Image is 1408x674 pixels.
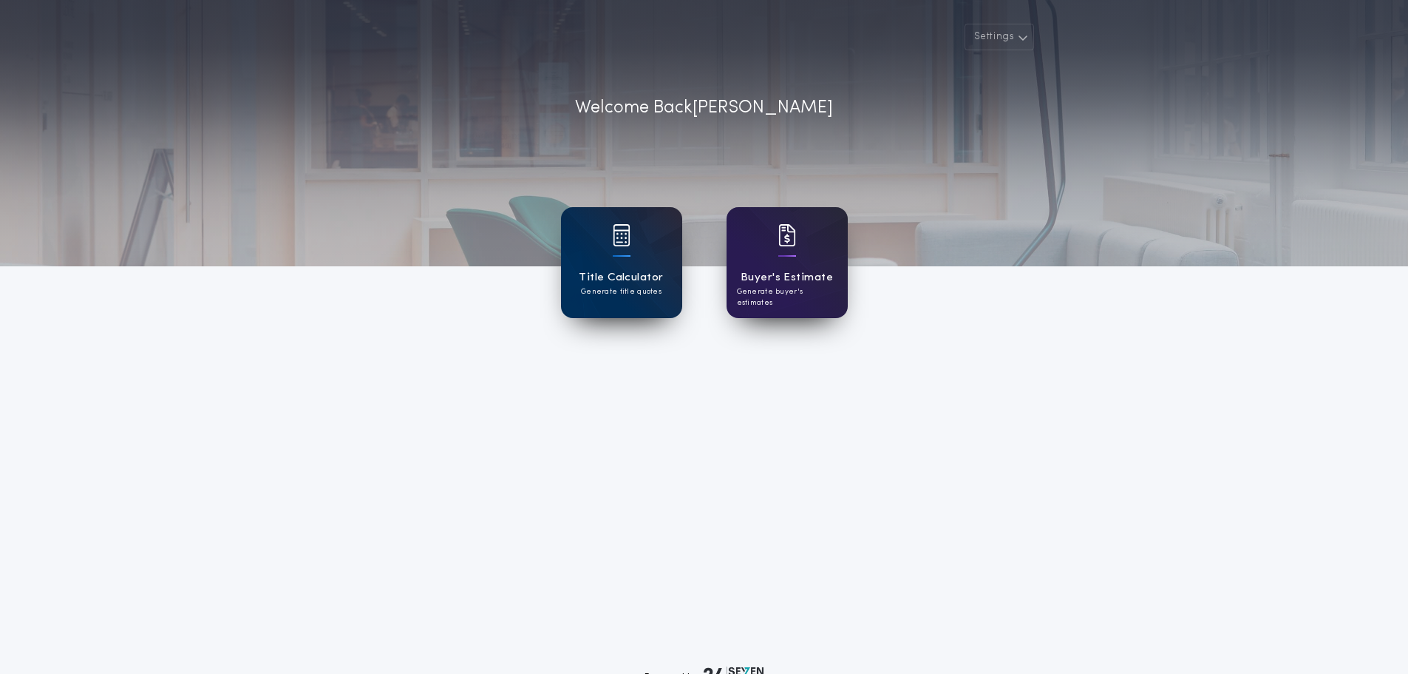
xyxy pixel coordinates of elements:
[965,24,1034,50] button: Settings
[613,224,630,246] img: card icon
[741,269,833,286] h1: Buyer's Estimate
[727,207,848,318] a: card iconBuyer's EstimateGenerate buyer's estimates
[737,286,837,309] p: Generate buyer's estimates
[575,95,833,121] p: Welcome Back [PERSON_NAME]
[579,269,663,286] h1: Title Calculator
[778,224,796,246] img: card icon
[581,286,662,297] p: Generate title quotes
[561,207,682,318] a: card iconTitle CalculatorGenerate title quotes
